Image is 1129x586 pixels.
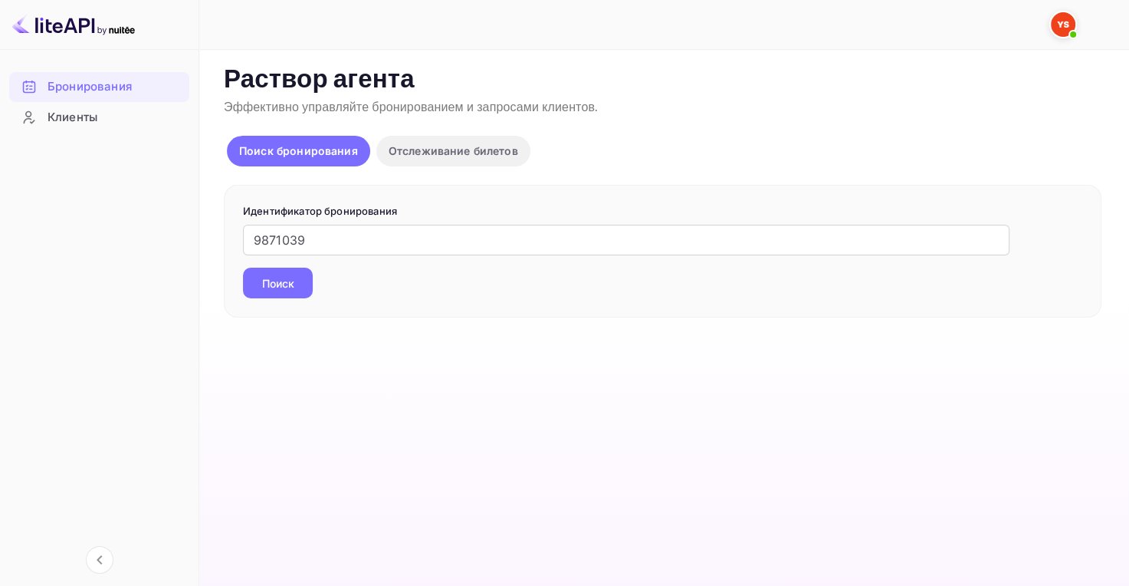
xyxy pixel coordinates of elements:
[389,144,518,157] ya-tr-span: Отслеживание билетов
[224,100,598,116] ya-tr-span: Эффективно управляйте бронированием и запросами клиентов.
[239,144,358,157] ya-tr-span: Поиск бронирования
[9,72,189,100] a: Бронирования
[243,225,1009,255] input: Введите идентификатор бронирования (например, 63782194)
[9,72,189,102] div: Бронирования
[243,205,397,217] ya-tr-span: Идентификатор бронирования
[12,12,135,37] img: Логотип LiteAPI
[243,268,313,298] button: Поиск
[48,109,97,127] ya-tr-span: Клиенты
[262,275,294,291] ya-tr-span: Поиск
[9,103,189,133] div: Клиенты
[48,78,132,96] ya-tr-span: Бронирования
[224,64,415,97] ya-tr-span: Раствор агента
[9,103,189,131] a: Клиенты
[86,546,113,574] button: Свернуть навигацию
[1051,12,1075,37] img: Служба Поддержки Яндекса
